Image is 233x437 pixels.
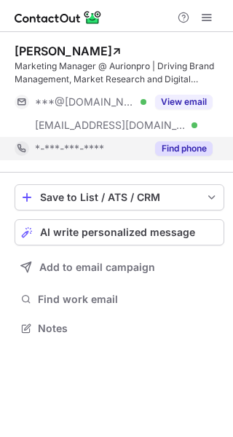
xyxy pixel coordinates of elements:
[15,60,224,86] div: Marketing Manager @ Aurionpro | Driving Brand Management, Market Research and Digital Marketing S...
[15,44,121,58] div: [PERSON_NAME]↗
[38,293,218,306] span: Find work email
[15,318,224,339] button: Notes
[35,95,135,109] span: ***@[DOMAIN_NAME]
[15,184,224,210] button: save-profile-one-click
[35,119,186,132] span: [EMAIL_ADDRESS][DOMAIN_NAME]
[15,289,224,310] button: Find work email
[40,227,195,238] span: AI write personalized message
[15,219,224,245] button: AI write personalized message
[38,322,218,335] span: Notes
[15,254,224,280] button: Add to email campaign
[39,261,155,273] span: Add to email campaign
[155,141,213,156] button: Reveal Button
[155,95,213,109] button: Reveal Button
[40,192,199,203] div: Save to List / ATS / CRM
[15,9,102,26] img: ContactOut v5.3.10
